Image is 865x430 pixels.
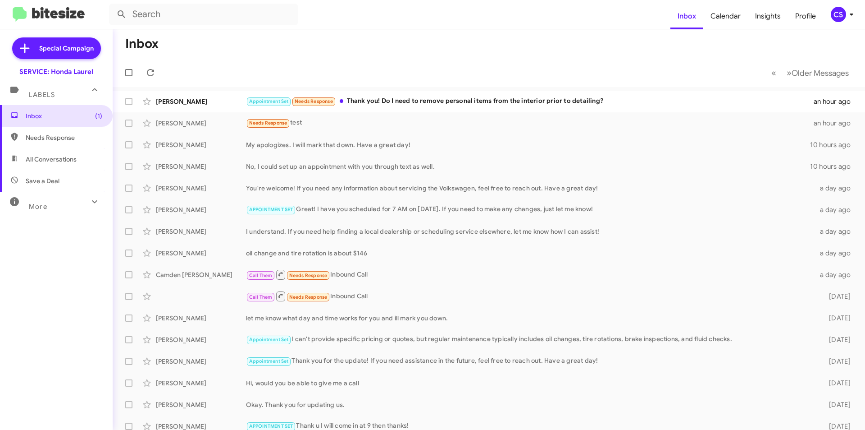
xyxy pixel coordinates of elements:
div: Okay. Thank you for updating us. [246,400,815,409]
div: You're welcome! If you need any information about servicing the Volkswagen, feel free to reach ou... [246,184,815,193]
a: Inbox [670,3,703,29]
span: Needs Response [289,294,328,300]
div: oil change and tire rotation is about $146 [246,249,815,258]
div: [PERSON_NAME] [156,119,246,128]
a: Insights [748,3,788,29]
span: Appointment Set [249,98,289,104]
div: [PERSON_NAME] [156,205,246,214]
div: 10 hours ago [810,140,858,149]
span: Appointment Set [249,337,289,342]
nav: Page navigation example [766,64,854,82]
div: test [246,118,814,128]
span: Labels [29,91,55,99]
span: Older Messages [792,68,849,78]
span: Needs Response [249,120,287,126]
div: Inbound Call [246,291,815,302]
div: a day ago [815,205,858,214]
span: More [29,203,47,211]
span: Needs Response [26,133,102,142]
span: Call Them [249,273,273,278]
span: Appointment Set [249,358,289,364]
span: Call Them [249,294,273,300]
div: I understand. If you need help finding a local dealership or scheduling service elsewhere, let me... [246,227,815,236]
div: [DATE] [815,400,858,409]
div: [PERSON_NAME] [156,335,246,344]
div: Thank you! Do I need to remove personal items from the interior prior to detailing? [246,96,814,106]
div: [DATE] [815,357,858,366]
div: SERVICE: Honda Laurel [19,67,93,76]
span: Inbox [26,111,102,120]
span: » [787,67,792,79]
button: Previous [766,64,782,82]
div: [DATE] [815,314,858,323]
div: No, I could set up an appointment with you through text as well. [246,162,810,171]
div: [PERSON_NAME] [156,97,246,106]
div: My apologizes. I will mark that down. Have a great day! [246,140,810,149]
div: Great! I have you scheduled for 7 AM on [DATE]. If you need to make any changes, just let me know! [246,204,815,215]
div: Camden [PERSON_NAME] [156,270,246,279]
div: [PERSON_NAME] [156,162,246,171]
a: Profile [788,3,823,29]
span: Needs Response [295,98,333,104]
div: [PERSON_NAME] [156,227,246,236]
span: APPOINTMENT SET [249,423,293,429]
div: [PERSON_NAME] [156,379,246,388]
div: an hour ago [814,119,858,128]
span: « [771,67,776,79]
div: a day ago [815,249,858,258]
div: [DATE] [815,379,858,388]
div: [PERSON_NAME] [156,249,246,258]
input: Search [109,4,298,25]
div: a day ago [815,184,858,193]
div: CS [831,7,846,22]
div: a day ago [815,270,858,279]
div: [PERSON_NAME] [156,140,246,149]
span: Save a Deal [26,176,59,185]
div: [DATE] [815,292,858,301]
div: [PERSON_NAME] [156,184,246,193]
span: Needs Response [289,273,328,278]
div: Inbound Call [246,269,815,280]
div: let me know what day and time works for you and ill mark you down. [246,314,815,323]
div: Hi, would you be able to give me a call [246,379,815,388]
div: a day ago [815,227,858,236]
button: Next [781,64,854,82]
div: I can't provide specific pricing or quotes, but regular maintenance typically includes oil change... [246,334,815,345]
div: [DATE] [815,335,858,344]
button: CS [823,7,855,22]
span: Special Campaign [39,44,94,53]
span: All Conversations [26,155,77,164]
div: [PERSON_NAME] [156,314,246,323]
div: [PERSON_NAME] [156,400,246,409]
h1: Inbox [125,37,159,51]
a: Calendar [703,3,748,29]
div: [PERSON_NAME] [156,357,246,366]
a: Special Campaign [12,37,101,59]
div: an hour ago [814,97,858,106]
span: APPOINTMENT SET [249,207,293,213]
span: (1) [95,111,102,120]
div: 10 hours ago [810,162,858,171]
div: Thank you for the update! If you need assistance in the future, feel free to reach out. Have a gr... [246,356,815,366]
